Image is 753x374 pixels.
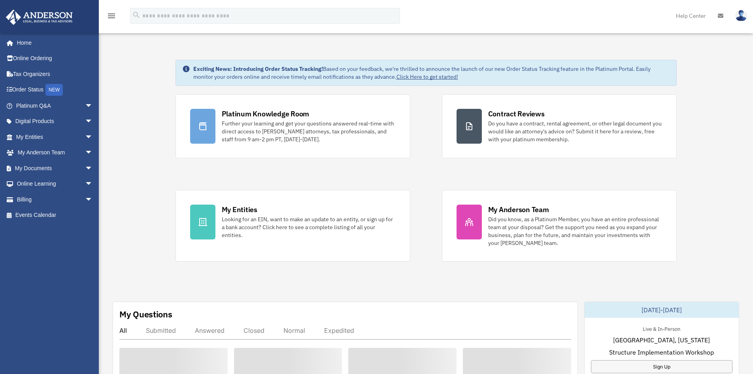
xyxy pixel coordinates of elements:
[283,327,305,334] div: Normal
[119,308,172,320] div: My Questions
[613,335,710,345] span: [GEOGRAPHIC_DATA], [US_STATE]
[176,94,410,158] a: Platinum Knowledge Room Further your learning and get your questions answered real-time with dire...
[146,327,176,334] div: Submitted
[6,66,105,82] a: Tax Organizers
[488,215,662,247] div: Did you know, as a Platinum Member, you have an entire professional team at your disposal? Get th...
[585,302,739,318] div: [DATE]-[DATE]
[591,360,732,373] a: Sign Up
[735,10,747,21] img: User Pic
[636,324,687,332] div: Live & In-Person
[107,11,116,21] i: menu
[222,109,310,119] div: Platinum Knowledge Room
[6,176,105,192] a: Online Learningarrow_drop_down
[85,145,101,161] span: arrow_drop_down
[6,82,105,98] a: Order StatusNEW
[85,192,101,208] span: arrow_drop_down
[6,160,105,176] a: My Documentsarrow_drop_down
[6,207,105,223] a: Events Calendar
[488,109,545,119] div: Contract Reviews
[107,14,116,21] a: menu
[324,327,354,334] div: Expedited
[6,114,105,129] a: Digital Productsarrow_drop_down
[222,205,257,215] div: My Entities
[222,215,396,239] div: Looking for an EIN, want to make an update to an entity, or sign up for a bank account? Click her...
[119,327,127,334] div: All
[243,327,264,334] div: Closed
[85,114,101,130] span: arrow_drop_down
[193,65,670,81] div: Based on your feedback, we're thrilled to announce the launch of our new Order Status Tracking fe...
[85,98,101,114] span: arrow_drop_down
[6,98,105,114] a: Platinum Q&Aarrow_drop_down
[193,65,323,72] strong: Exciting News: Introducing Order Status Tracking!
[396,73,458,80] a: Click Here to get started!
[6,35,101,51] a: Home
[132,11,141,19] i: search
[488,120,662,143] div: Do you have a contract, rental agreement, or other legal document you would like an attorney's ad...
[442,94,677,158] a: Contract Reviews Do you have a contract, rental agreement, or other legal document you would like...
[488,205,549,215] div: My Anderson Team
[222,120,396,143] div: Further your learning and get your questions answered real-time with direct access to [PERSON_NAM...
[609,347,714,357] span: Structure Implementation Workshop
[85,176,101,192] span: arrow_drop_down
[6,192,105,207] a: Billingarrow_drop_down
[176,190,410,262] a: My Entities Looking for an EIN, want to make an update to an entity, or sign up for a bank accoun...
[6,145,105,161] a: My Anderson Teamarrow_drop_down
[195,327,225,334] div: Answered
[85,160,101,177] span: arrow_drop_down
[6,51,105,66] a: Online Ordering
[85,129,101,145] span: arrow_drop_down
[45,84,63,96] div: NEW
[4,9,75,25] img: Anderson Advisors Platinum Portal
[442,190,677,262] a: My Anderson Team Did you know, as a Platinum Member, you have an entire professional team at your...
[6,129,105,145] a: My Entitiesarrow_drop_down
